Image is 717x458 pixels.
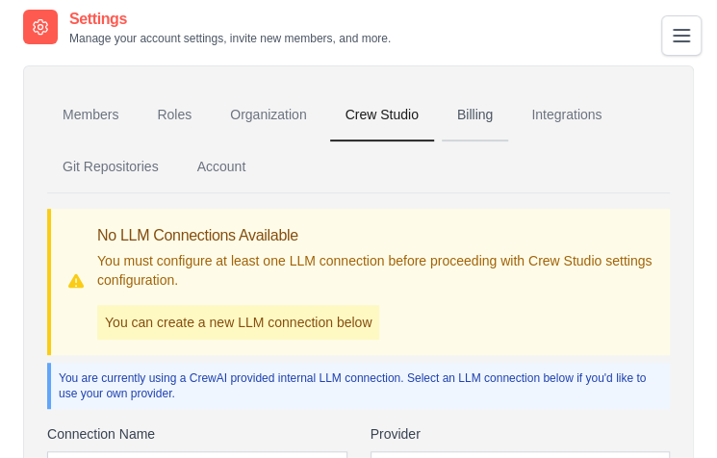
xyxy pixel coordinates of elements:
a: Billing [442,89,508,141]
a: Crew Studio [330,89,434,141]
a: Organization [215,89,321,141]
a: Members [47,89,134,141]
iframe: Chat Widget [621,366,717,458]
a: Git Repositories [47,141,174,193]
h3: No LLM Connections Available [97,224,654,247]
p: You must configure at least one LLM connection before proceeding with Crew Studio settings config... [97,251,654,290]
a: Roles [141,89,207,141]
label: Provider [371,424,671,444]
label: Connection Name [47,424,347,444]
a: Integrations [516,89,617,141]
p: You are currently using a CrewAI provided internal LLM connection. Select an LLM connection below... [59,370,662,401]
p: You can create a new LLM connection below [97,305,379,340]
button: Toggle navigation [661,15,702,56]
a: Account [182,141,262,193]
h2: Settings [69,8,391,31]
p: Manage your account settings, invite new members, and more. [69,31,391,46]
